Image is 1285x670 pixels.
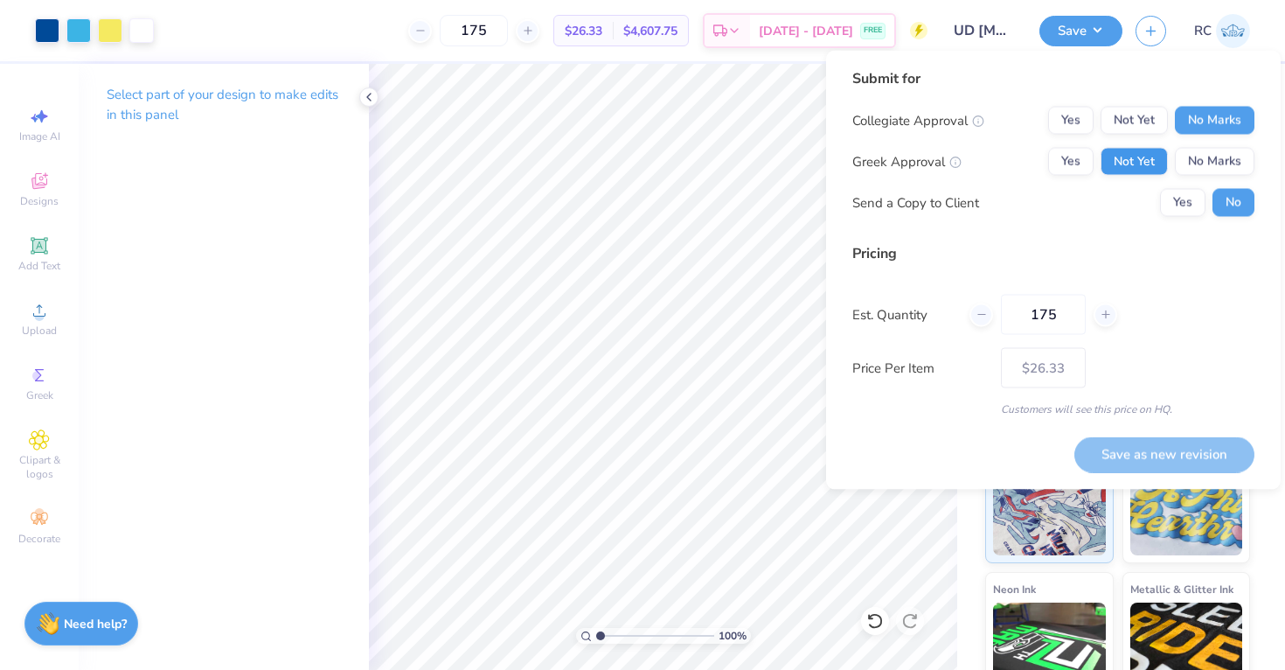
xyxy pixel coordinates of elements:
div: Collegiate Approval [852,110,984,130]
div: Greek Approval [852,151,962,171]
strong: Need help? [64,616,127,632]
span: Add Text [18,259,60,273]
span: $26.33 [565,22,602,40]
button: Not Yet [1101,107,1168,135]
a: RC [1194,14,1250,48]
button: Yes [1048,107,1094,135]
input: – – [440,15,508,46]
button: Not Yet [1101,148,1168,176]
span: Clipart & logos [9,453,70,481]
button: No Marks [1175,148,1254,176]
img: Puff Ink [1130,468,1243,555]
label: Price Per Item [852,358,988,378]
span: Neon Ink [993,580,1036,598]
img: Reilly Chin(cm) [1216,14,1250,48]
span: Greek [26,388,53,402]
div: Pricing [852,243,1254,264]
span: RC [1194,21,1212,41]
button: Save [1039,16,1122,46]
span: 100 % [719,628,747,644]
img: Standard [993,468,1106,555]
span: Image AI [19,129,60,143]
span: FREE [864,24,882,37]
button: No [1212,189,1254,217]
button: No Marks [1175,107,1254,135]
span: $4,607.75 [623,22,677,40]
label: Est. Quantity [852,304,956,325]
input: Untitled Design [941,13,1026,48]
span: Designs [20,194,59,208]
div: Send a Copy to Client [852,192,979,213]
p: Select part of your design to make edits in this panel [107,85,341,125]
span: [DATE] - [DATE] [759,22,853,40]
span: Upload [22,324,57,338]
span: Decorate [18,532,60,546]
input: – – [1001,295,1086,335]
button: Yes [1160,189,1205,217]
div: Customers will see this price on HQ. [852,401,1254,417]
div: Submit for [852,68,1254,89]
button: Yes [1048,148,1094,176]
span: Metallic & Glitter Ink [1130,580,1233,598]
